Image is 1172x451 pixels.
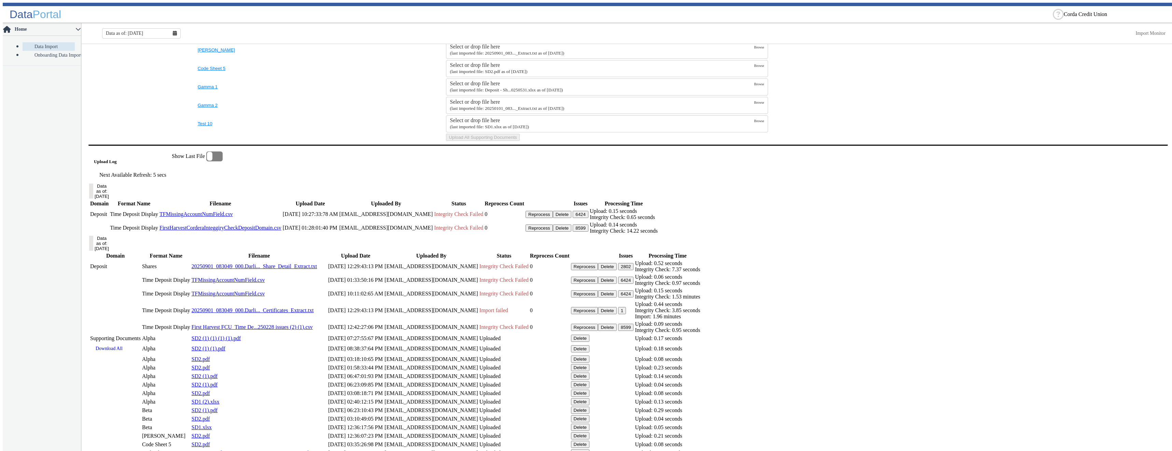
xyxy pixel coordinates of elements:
button: Delete [571,355,590,363]
button: Delete [571,407,590,414]
div: Integrity Check: 0.65 seconds [590,214,658,220]
td: 0 [530,287,570,300]
td: 0 [530,274,570,287]
td: Shares [142,260,191,273]
td: Alpha [142,398,191,406]
a: SD2.pdf [192,356,210,362]
span: Integrity Check Failed [479,324,529,330]
td: [EMAIL_ADDRESS][DOMAIN_NAME] [384,274,478,287]
div: Upload: 0.06 seconds [635,274,700,280]
button: Delete [571,415,590,422]
span: Uploaded [479,416,501,422]
div: Upload: 0.04 seconds [635,382,700,388]
button: Delete [553,211,572,218]
td: [DATE] 10:11:02:65 AM [328,287,383,300]
a: SD2 (1).pdf [192,373,218,379]
div: Integrity Check: 14.22 seconds [590,228,658,234]
td: Alpha [142,334,191,342]
th: Reprocess Count [530,252,570,259]
button: Gamma 2 [198,103,358,108]
td: [EMAIL_ADDRESS][DOMAIN_NAME] [384,423,478,431]
span: Uploaded [479,399,501,405]
td: [DATE] 01:28:01:40 PM [282,221,338,234]
th: Processing Time [589,200,658,207]
td: [DATE] 12:42:27:06 PM [328,321,383,334]
div: Integrity Check: 0.97 seconds [635,280,700,286]
button: Reprocess [526,211,553,218]
td: Code Sheet 5 [142,440,191,448]
td: 0 [530,301,570,320]
button: Delete [553,224,572,232]
td: [DATE] 06:23:09:85 PM [328,381,383,389]
td: [DATE] 06:47:01:93 PM [328,372,383,380]
td: [EMAIL_ADDRESS][DOMAIN_NAME] [384,364,478,372]
a: SD2.pdf [192,441,210,447]
td: Time Deposit Display [110,221,158,234]
div: Upload: 0.17 seconds [635,335,700,341]
td: [EMAIL_ADDRESS][DOMAIN_NAME] [384,389,478,397]
a: First Harvest FCU_Time De...250228 issues (2) (1).csv [192,324,313,330]
a: 20250901_083049_000.Darli..._Share_Detail_Extract.txt [192,263,317,269]
div: Select or drop file here [450,99,754,105]
td: Beta [142,423,191,431]
span: Uploaded [479,356,501,362]
div: Upload: 0.23 seconds [635,365,700,371]
span: Portal [33,8,61,20]
th: Uploaded By [384,252,478,259]
th: Format Name [110,200,158,207]
button: Data as of: [DATE] [89,236,93,251]
div: Upload: 0.14 seconds [590,222,658,228]
a: SD2.pdf [192,416,210,422]
td: Deposit [90,208,109,221]
span: Browse [754,119,764,123]
div: Select or drop file here [450,44,754,50]
a: SD2 (1).pdf [192,382,218,388]
button: Reprocess [571,263,598,270]
td: [EMAIL_ADDRESS][DOMAIN_NAME] [384,260,478,273]
div: Select or drop file here [450,117,754,123]
td: [DATE] 01:33:50:16 PM [328,274,383,287]
div: Integrity Check: 0.95 seconds [635,327,700,333]
td: [DATE] 12:36:17:56 PM [328,423,383,431]
td: Alpha [142,343,191,354]
th: Processing Time [634,252,700,259]
div: Data as of: [DATE] [95,184,109,199]
button: Delete [571,373,590,380]
span: Uploaded [479,390,501,396]
span: Home [14,27,75,32]
button: 6424 [618,290,634,297]
span: Import failed [479,307,508,313]
span: Uploaded [479,382,501,388]
th: Format Name [142,252,191,259]
td: [DATE] 12:29:43:13 PM [328,301,383,320]
span: Integrity Check Failed [434,211,483,217]
td: [EMAIL_ADDRESS][DOMAIN_NAME] [384,415,478,423]
button: 6424 [573,211,588,218]
a: TFMissingAccountNumField.csv [159,211,233,217]
div: Upload: 0.15 seconds [590,208,658,214]
td: [EMAIL_ADDRESS][DOMAIN_NAME] [339,208,433,221]
td: Time Deposit Display [110,208,158,221]
button: Delete [571,345,590,352]
a: Onboarding Data Import [23,51,75,59]
button: Delete [598,263,617,270]
div: Integrity Check: 1.53 minutes [635,294,700,300]
button: Reprocess [571,324,598,331]
td: [EMAIL_ADDRESS][DOMAIN_NAME] [384,398,478,406]
a: SD1.xlsx [192,424,212,430]
th: Issues [572,200,589,207]
td: [EMAIL_ADDRESS][DOMAIN_NAME] [384,372,478,380]
th: Uploaded By [339,200,433,207]
p-accordion-header: Home [3,23,81,36]
td: [EMAIL_ADDRESS][DOMAIN_NAME] [384,355,478,363]
span: Browse [754,64,764,68]
a: SD2 (1).pdf [192,407,218,413]
small: 20250901_083049_000.Darling_Consulting_Time_Deposits_Certificates_Extract.txt [450,50,564,56]
div: Help [1053,9,1064,20]
div: Upload: 0.44 seconds [635,301,700,307]
label: Show Last File [172,151,223,161]
button: Delete [571,335,590,342]
div: Upload: 0.08 seconds [635,441,700,448]
span: Integrity Check Failed [479,277,529,283]
td: [DATE] 06:23:10:43 PM [328,406,383,414]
